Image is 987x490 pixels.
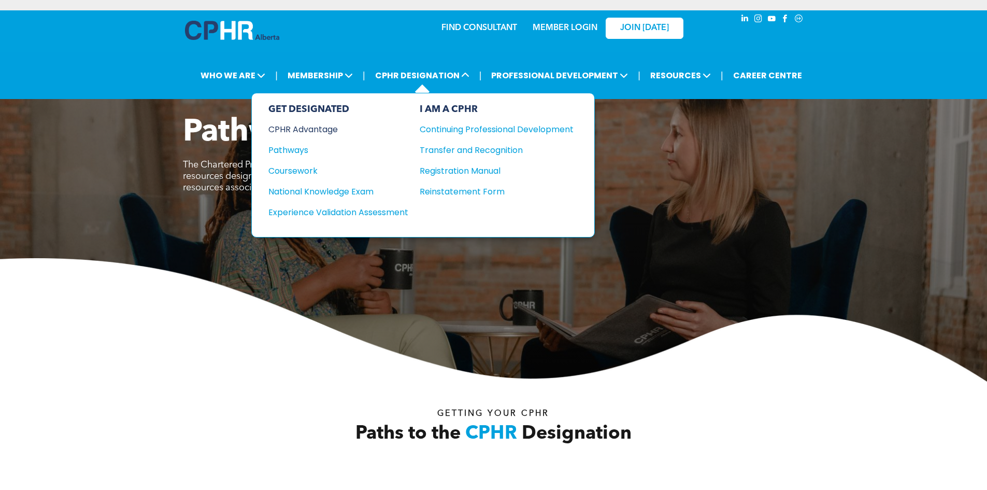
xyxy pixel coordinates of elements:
[197,66,268,85] span: WHO WE ARE
[780,13,791,27] a: facebook
[268,185,394,198] div: National Knowledge Exam
[268,144,394,157] div: Pathways
[183,160,489,192] span: The Chartered Professional in Human Resources (CPHR) is the only human resources designation reco...
[437,410,549,418] span: Getting your Cphr
[465,425,517,443] span: CPHR
[420,144,558,157] div: Transfer and Recognition
[420,185,574,198] a: Reinstatement Form
[268,206,408,219] a: Experience Validation Assessment
[420,123,574,136] a: Continuing Professional Development
[488,66,631,85] span: PROFESSIONAL DEVELOPMENT
[647,66,714,85] span: RESOURCES
[522,425,632,443] span: Designation
[721,65,723,86] li: |
[363,65,365,86] li: |
[268,206,394,219] div: Experience Validation Assessment
[420,104,574,115] div: I AM A CPHR
[268,164,408,177] a: Coursework
[268,144,408,157] a: Pathways
[185,21,279,40] img: A blue and white logo for cp alberta
[730,66,805,85] a: CAREER CENTRE
[793,13,805,27] a: Social network
[420,164,558,177] div: Registration Manual
[441,24,517,32] a: FIND CONSULTANT
[420,144,574,157] a: Transfer and Recognition
[420,164,574,177] a: Registration Manual
[268,185,408,198] a: National Knowledge Exam
[420,123,558,136] div: Continuing Professional Development
[268,164,394,177] div: Coursework
[268,123,394,136] div: CPHR Advantage
[183,117,325,148] span: Pathways
[372,66,473,85] span: CPHR DESIGNATION
[606,18,683,39] a: JOIN [DATE]
[753,13,764,27] a: instagram
[533,24,597,32] a: MEMBER LOGIN
[766,13,778,27] a: youtube
[275,65,278,86] li: |
[420,185,558,198] div: Reinstatement Form
[355,425,461,443] span: Paths to the
[479,65,482,86] li: |
[620,23,669,33] span: JOIN [DATE]
[284,66,356,85] span: MEMBERSHIP
[739,13,751,27] a: linkedin
[268,104,408,115] div: GET DESIGNATED
[638,65,640,86] li: |
[268,123,408,136] a: CPHR Advantage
